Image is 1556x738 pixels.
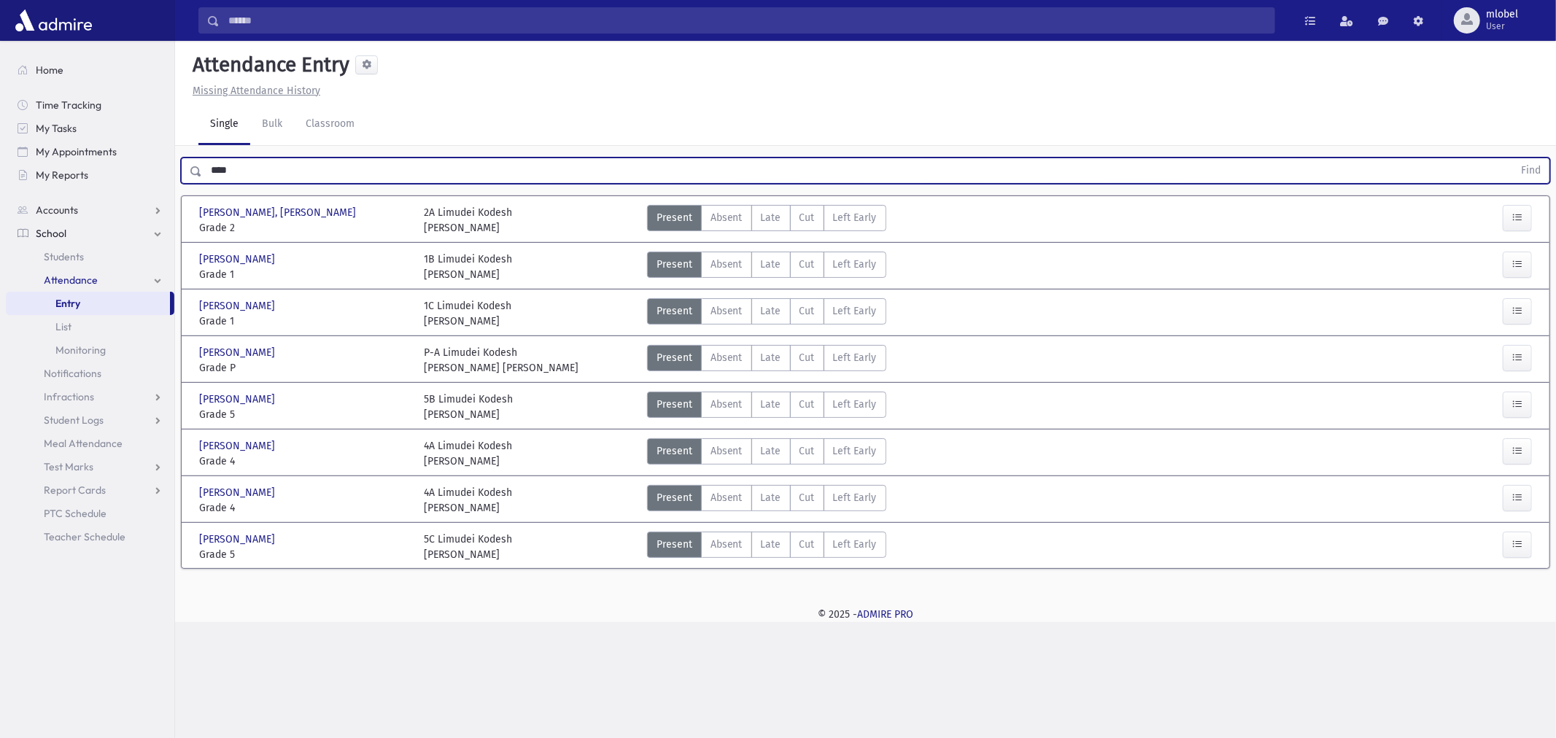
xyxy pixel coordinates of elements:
div: 4A Limudei Kodesh [PERSON_NAME] [424,485,512,516]
span: User [1486,20,1518,32]
a: Notifications [6,362,174,385]
a: Home [6,58,174,82]
span: Absent [711,303,743,319]
div: AttTypes [647,392,886,422]
a: Time Tracking [6,93,174,117]
a: Entry [6,292,170,315]
span: Cut [800,350,815,365]
span: Grade P [199,360,409,376]
a: Student Logs [6,408,174,432]
div: AttTypes [647,438,886,469]
span: [PERSON_NAME], [PERSON_NAME] [199,205,359,220]
span: Left Early [833,303,877,319]
span: Attendance [44,273,98,287]
a: Test Marks [6,455,174,478]
span: Late [761,537,781,552]
div: 1B Limudei Kodesh [PERSON_NAME] [424,252,512,282]
a: Report Cards [6,478,174,502]
button: Find [1512,158,1549,183]
span: Teacher Schedule [44,530,125,543]
span: [PERSON_NAME] [199,532,278,547]
span: Absent [711,490,743,505]
span: Left Early [833,350,877,365]
span: Home [36,63,63,77]
span: Present [657,397,692,412]
a: Classroom [294,104,366,145]
a: My Reports [6,163,174,187]
a: Teacher Schedule [6,525,174,548]
a: Students [6,245,174,268]
span: Grade 5 [199,547,409,562]
span: Late [761,443,781,459]
span: Grade 4 [199,454,409,469]
span: [PERSON_NAME] [199,252,278,267]
a: Attendance [6,268,174,292]
a: Meal Attendance [6,432,174,455]
span: Present [657,210,692,225]
span: [PERSON_NAME] [199,392,278,407]
span: Student Logs [44,413,104,427]
div: AttTypes [647,252,886,282]
div: © 2025 - [198,607,1533,622]
span: Absent [711,257,743,272]
span: Absent [711,443,743,459]
div: P-A Limudei Kodesh [PERSON_NAME] [PERSON_NAME] [424,345,578,376]
div: AttTypes [647,345,886,376]
span: PTC Schedule [44,507,107,520]
span: Present [657,303,692,319]
a: Monitoring [6,338,174,362]
span: School [36,227,66,240]
span: Present [657,257,692,272]
span: Grade 1 [199,267,409,282]
a: Accounts [6,198,174,222]
span: Cut [800,303,815,319]
span: Present [657,537,692,552]
span: My Reports [36,168,88,182]
div: 5C Limudei Kodesh [PERSON_NAME] [424,532,512,562]
span: Absent [711,397,743,412]
span: Time Tracking [36,98,101,112]
span: Left Early [833,397,877,412]
span: Cut [800,537,815,552]
div: 5B Limudei Kodesh [PERSON_NAME] [424,392,513,422]
a: List [6,315,174,338]
span: Students [44,250,84,263]
span: [PERSON_NAME] [199,485,278,500]
img: AdmirePro [12,6,96,35]
u: Missing Attendance History [193,85,320,97]
span: Left Early [833,210,877,225]
span: Late [761,210,781,225]
a: PTC Schedule [6,502,174,525]
div: AttTypes [647,485,886,516]
div: AttTypes [647,298,886,329]
span: Present [657,490,692,505]
span: Absent [711,350,743,365]
a: My Appointments [6,140,174,163]
a: ADMIRE PRO [857,608,913,621]
span: Accounts [36,203,78,217]
span: Cut [800,257,815,272]
input: Search [220,7,1274,34]
span: [PERSON_NAME] [199,345,278,360]
h5: Attendance Entry [187,53,349,77]
span: Cut [800,490,815,505]
span: Present [657,350,692,365]
a: Missing Attendance History [187,85,320,97]
span: [PERSON_NAME] [199,298,278,314]
span: Late [761,257,781,272]
span: Left Early [833,443,877,459]
span: Infractions [44,390,94,403]
span: List [55,320,71,333]
span: Grade 1 [199,314,409,329]
a: Single [198,104,250,145]
span: Late [761,490,781,505]
span: Entry [55,297,80,310]
div: 4A Limudei Kodesh [PERSON_NAME] [424,438,512,469]
span: Cut [800,443,815,459]
a: School [6,222,174,245]
span: [PERSON_NAME] [199,438,278,454]
span: Late [761,303,781,319]
span: Cut [800,397,815,412]
span: My Tasks [36,122,77,135]
span: Grade 4 [199,500,409,516]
